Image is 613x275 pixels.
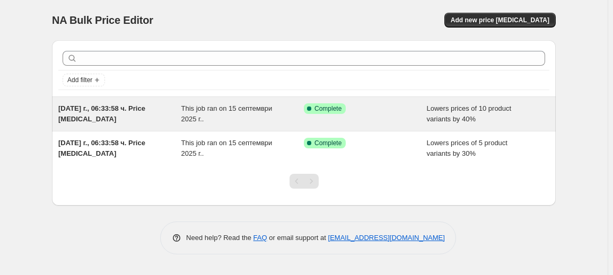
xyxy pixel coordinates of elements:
button: Add filter [63,74,105,86]
a: FAQ [253,234,267,242]
a: [EMAIL_ADDRESS][DOMAIN_NAME] [328,234,445,242]
span: Add filter [67,76,92,84]
span: Complete [314,104,341,113]
span: or email support at [267,234,328,242]
span: Add new price [MEDICAL_DATA] [451,16,549,24]
span: Need help? Read the [186,234,253,242]
span: NA Bulk Price Editor [52,14,153,26]
nav: Pagination [290,174,319,189]
span: [DATE] г., 06:33:58 ч. Price [MEDICAL_DATA] [58,104,145,123]
span: Lowers prices of 10 product variants by 40% [427,104,512,123]
span: [DATE] г., 06:33:58 ч. Price [MEDICAL_DATA] [58,139,145,157]
span: This job ran on 15 септември 2025 г.. [181,104,273,123]
span: This job ran on 15 септември 2025 г.. [181,139,273,157]
span: Lowers prices of 5 product variants by 30% [427,139,507,157]
button: Add new price [MEDICAL_DATA] [444,13,556,28]
span: Complete [314,139,341,147]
